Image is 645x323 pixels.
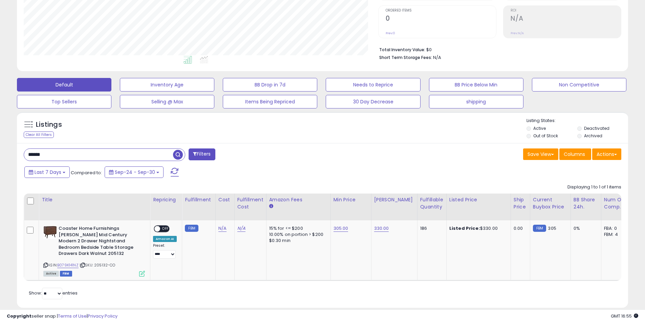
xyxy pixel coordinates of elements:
button: Save View [523,148,558,160]
span: ROI [511,9,621,13]
span: 2025-10-8 16:55 GMT [611,313,638,319]
div: Min Price [334,196,368,203]
b: Total Inventory Value: [379,47,425,53]
span: Ordered Items [386,9,496,13]
h5: Listings [36,120,62,129]
div: FBM: 4 [604,231,626,238]
span: FBM [60,271,72,277]
button: Filters [189,148,215,160]
button: Actions [592,148,621,160]
div: Fulfillment Cost [237,196,263,210]
button: Last 7 Days [24,166,70,178]
div: Clear All Filters [24,132,54,138]
div: 10.00% on portion > $200 [269,231,325,238]
div: Num of Comp. [604,196,629,210]
div: FBA: 0 [604,225,626,231]
label: Deactivated [584,125,609,131]
span: Show: entries [29,290,78,296]
b: Coaster Home Furnishings [PERSON_NAME] Mid Century Modern 2 Drawer Nightstand Bedroom Bedside Tab... [59,225,141,259]
button: Default [17,78,111,92]
button: Needs to Reprice [326,78,420,92]
span: Compared to: [71,169,102,176]
div: BB Share 24h. [574,196,598,210]
div: 0% [574,225,596,231]
div: Listed Price [449,196,508,203]
small: Amazon Fees. [269,203,273,209]
span: Last 7 Days [35,169,61,176]
button: Top Sellers [17,95,111,108]
a: Terms of Use [58,313,87,319]
h2: 0 [386,15,496,24]
button: Items Being Repriced [223,95,317,108]
h2: N/A [511,15,621,24]
div: Amazon AI [153,236,177,242]
span: 305 [548,225,556,231]
div: Fulfillment [185,196,212,203]
a: 330.00 [374,225,389,232]
div: Displaying 1 to 1 of 1 items [567,184,621,190]
div: Repricing [153,196,179,203]
p: Listing States: [526,118,628,124]
button: shipping [429,95,523,108]
div: ASIN: [43,225,145,276]
button: BB Price Below Min [429,78,523,92]
a: B079K141NZ [57,262,79,268]
a: 305.00 [334,225,348,232]
button: Columns [559,148,591,160]
div: 186 [420,225,441,231]
a: N/A [218,225,227,232]
small: FBM [533,225,546,232]
div: $330.00 [449,225,506,231]
label: Archived [584,133,602,139]
span: Sep-24 - Sep-30 [115,169,155,176]
button: Inventory Age [120,78,214,92]
small: FBM [185,225,198,232]
small: Prev: N/A [511,31,524,35]
div: seller snap | | [7,313,117,320]
span: | SKU: 205132-CO [80,262,115,268]
span: All listings currently available for purchase on Amazon [43,271,59,277]
div: Cost [218,196,232,203]
a: Privacy Policy [88,313,117,319]
button: Sep-24 - Sep-30 [105,166,164,178]
button: BB Drop in 7d [223,78,317,92]
button: Selling @ Max [120,95,214,108]
button: Non Competitive [532,78,626,92]
img: 41Lxhan5VGL._SL40_.jpg [43,225,57,239]
div: Amazon Fees [269,196,328,203]
div: Fulfillable Quantity [420,196,444,210]
span: Columns [564,151,585,158]
div: $0.30 min [269,238,325,244]
a: N/A [237,225,245,232]
b: Listed Price: [449,225,480,231]
button: 30 Day Decrease [326,95,420,108]
label: Active [533,125,546,131]
b: Short Term Storage Fees: [379,55,432,60]
strong: Copyright [7,313,31,319]
div: 15% for <= $200 [269,225,325,231]
label: Out of Stock [533,133,558,139]
div: Title [42,196,147,203]
li: $0 [379,45,616,53]
div: Ship Price [514,196,527,210]
span: N/A [433,54,441,61]
div: [PERSON_NAME] [374,196,414,203]
div: Current Buybox Price [533,196,568,210]
small: Prev: 0 [386,31,395,35]
div: 0.00 [514,225,525,231]
span: OFF [160,226,171,232]
div: Preset: [153,243,177,259]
